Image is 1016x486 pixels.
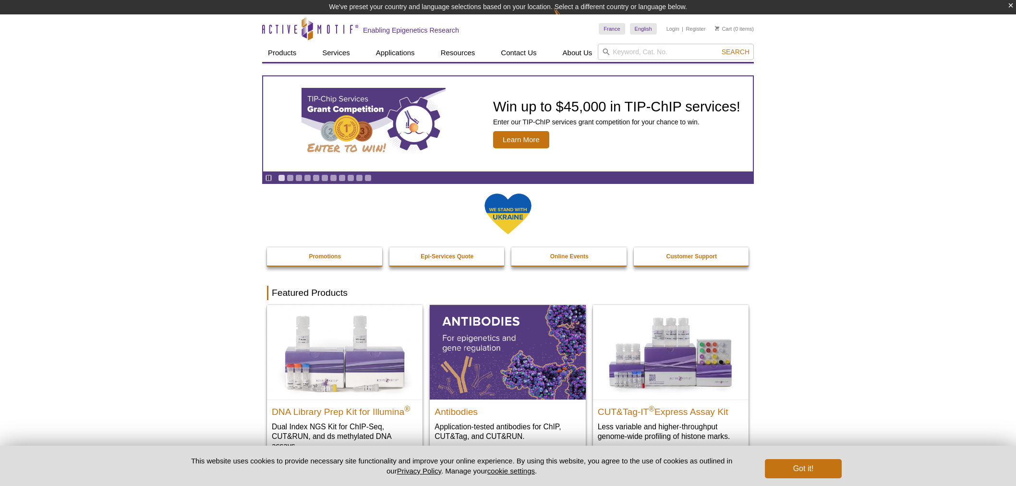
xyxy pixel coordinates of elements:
a: CUT&Tag-IT® Express Assay Kit CUT&Tag-IT®Express Assay Kit Less variable and higher-throughput ge... [593,305,749,450]
sup: ® [649,404,654,413]
strong: Customer Support [666,253,717,260]
p: This website uses cookies to provide necessary site functionality and improve your online experie... [174,456,749,476]
p: Dual Index NGS Kit for ChIP-Seq, CUT&RUN, and ds methylated DNA assays. [272,422,418,451]
a: Login [666,25,679,32]
h2: Enabling Epigenetics Research [363,26,459,35]
a: Epi-Services Quote [389,247,506,266]
a: DNA Library Prep Kit for Illumina DNA Library Prep Kit for Illumina® Dual Index NGS Kit for ChIP-... [267,305,423,460]
a: Go to slide 8 [339,174,346,182]
img: All Antibodies [430,305,585,399]
a: Go to slide 5 [313,174,320,182]
strong: Online Events [550,253,589,260]
strong: Epi-Services Quote [421,253,473,260]
strong: Promotions [309,253,341,260]
a: Go to slide 2 [287,174,294,182]
h2: Antibodies [435,402,581,417]
article: TIP-ChIP Services Grant Competition [263,76,753,171]
button: Got it! [765,459,842,478]
a: TIP-ChIP Services Grant Competition Win up to $45,000 in TIP-ChIP services! Enter our TIP-ChIP se... [263,76,753,171]
a: Go to slide 4 [304,174,311,182]
li: | [682,23,683,35]
h2: CUT&Tag-IT Express Assay Kit [598,402,744,417]
a: Cart [715,25,732,32]
a: Toggle autoplay [265,174,272,182]
a: Products [262,44,302,62]
a: Services [316,44,356,62]
a: Online Events [511,247,628,266]
img: DNA Library Prep Kit for Illumina [267,305,423,399]
p: Application-tested antibodies for ChIP, CUT&Tag, and CUT&RUN. [435,422,581,441]
a: Go to slide 11 [364,174,372,182]
button: Search [719,48,752,56]
a: Contact Us [495,44,542,62]
h2: Featured Products [267,286,749,300]
h2: Win up to $45,000 in TIP-ChIP services! [493,99,740,114]
a: Resources [435,44,481,62]
a: Go to slide 6 [321,174,328,182]
a: France [599,23,625,35]
p: Less variable and higher-throughput genome-wide profiling of histone marks​. [598,422,744,441]
sup: ® [404,404,410,413]
a: Go to slide 9 [347,174,354,182]
a: Go to slide 7 [330,174,337,182]
span: Learn More [493,131,549,148]
a: Go to slide 1 [278,174,285,182]
input: Keyword, Cat. No. [598,44,754,60]
h2: DNA Library Prep Kit for Illumina [272,402,418,417]
a: All Antibodies Antibodies Application-tested antibodies for ChIP, CUT&Tag, and CUT&RUN. [430,305,585,450]
a: Register [686,25,705,32]
a: Customer Support [634,247,750,266]
p: Enter our TIP-ChIP services grant competition for your chance to win. [493,118,740,126]
a: Applications [370,44,421,62]
img: Change Here [554,7,579,30]
a: English [630,23,657,35]
span: Search [722,48,750,56]
img: Your Cart [715,26,719,31]
img: CUT&Tag-IT® Express Assay Kit [593,305,749,399]
a: Privacy Policy [397,467,441,475]
img: TIP-ChIP Services Grant Competition [302,88,446,160]
a: Promotions [267,247,383,266]
a: About Us [557,44,598,62]
button: cookie settings [487,467,535,475]
img: We Stand With Ukraine [484,193,532,235]
li: (0 items) [715,23,754,35]
a: Go to slide 10 [356,174,363,182]
a: Go to slide 3 [295,174,302,182]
